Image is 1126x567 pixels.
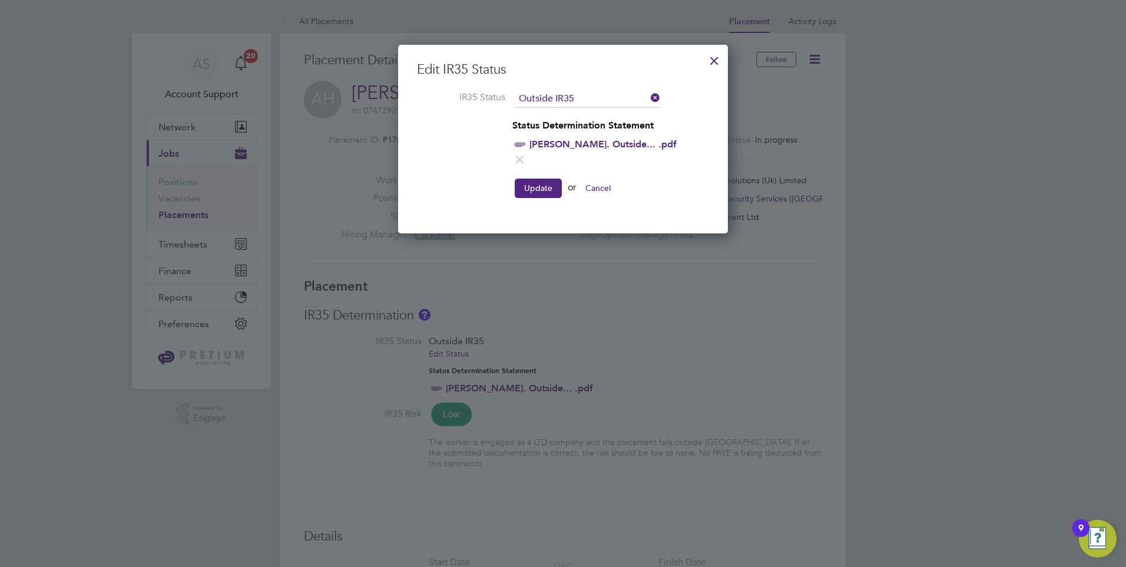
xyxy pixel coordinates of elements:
[576,179,620,197] button: Cancel
[417,61,709,78] h3: Edit IR35 Status
[529,139,677,150] a: [PERSON_NAME]. Outside... .pdf
[417,91,505,104] label: IR35 Status
[1078,528,1084,543] div: 9
[515,179,562,197] button: Update
[417,179,709,209] li: or
[515,90,660,108] input: Search for...
[512,120,654,131] strong: Status Determination Statement
[1079,520,1117,558] button: Open Resource Center, 9 new notifications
